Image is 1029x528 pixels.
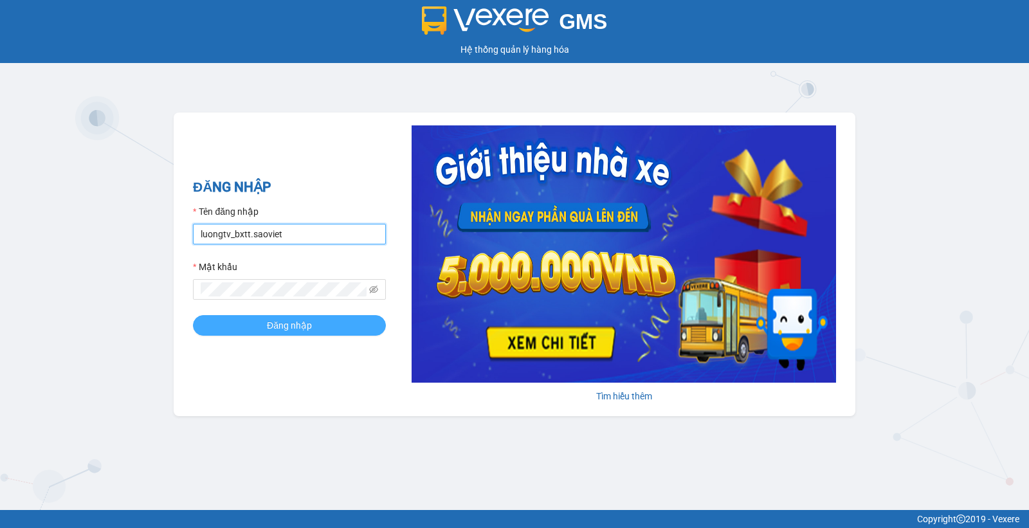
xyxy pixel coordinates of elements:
div: Tìm hiểu thêm [412,389,836,403]
div: Copyright 2019 - Vexere [10,512,1019,526]
img: banner-0 [412,125,836,383]
img: logo 2 [422,6,549,35]
input: Tên đăng nhập [193,224,386,244]
input: Mật khẩu [201,282,367,296]
span: copyright [956,514,965,523]
span: GMS [559,10,607,33]
label: Mật khẩu [193,260,237,274]
h2: ĐĂNG NHẬP [193,177,386,198]
a: GMS [422,19,608,30]
button: Đăng nhập [193,315,386,336]
span: eye-invisible [369,285,378,294]
span: Đăng nhập [267,318,312,332]
label: Tên đăng nhập [193,205,259,219]
div: Hệ thống quản lý hàng hóa [3,42,1026,57]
